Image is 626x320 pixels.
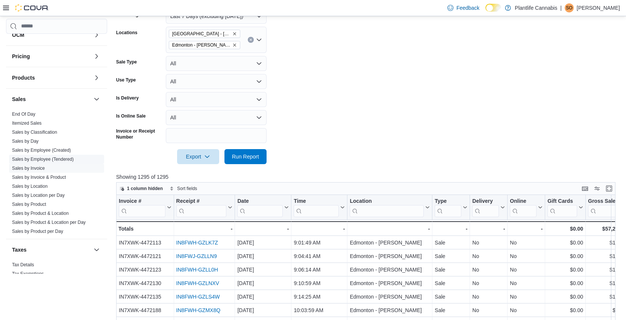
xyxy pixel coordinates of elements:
[237,198,283,217] div: Date
[172,30,231,38] span: [GEOGRAPHIC_DATA] - [GEOGRAPHIC_DATA]
[177,149,219,164] button: Export
[6,110,107,239] div: Sales
[12,74,35,82] h3: Products
[256,37,262,43] button: Open list of options
[119,198,165,205] div: Invoice #
[12,120,42,126] span: Itemized Sales
[350,198,424,205] div: Location
[12,183,48,189] span: Sales by Location
[237,279,289,288] div: [DATE]
[456,4,479,12] span: Feedback
[12,271,44,277] span: Tax Exemptions
[12,193,65,198] a: Sales by Location per Day
[92,95,101,104] button: Sales
[472,198,505,217] button: Delivery
[510,306,543,315] div: No
[294,265,345,274] div: 9:06:14 AM
[12,148,71,153] a: Sales by Employee (Created)
[166,92,267,107] button: All
[12,111,35,117] span: End Of Day
[176,253,217,259] a: IN8FWJ-GZLLN9
[435,198,461,205] div: Type
[510,292,543,301] div: No
[12,271,44,276] a: Tax Exemptions
[166,56,267,71] button: All
[510,252,543,261] div: No
[92,52,101,61] button: Pricing
[547,238,583,247] div: $0.00
[12,53,30,60] h3: Pricing
[472,198,499,217] div: Delivery
[12,139,39,144] a: Sales by Day
[472,224,505,233] div: -
[237,198,289,217] button: Date
[117,184,166,193] button: 1 column hidden
[232,153,259,160] span: Run Report
[119,198,165,217] div: Invoice #
[169,30,240,38] span: Edmonton - South Common
[560,3,562,12] p: |
[547,279,583,288] div: $0.00
[12,130,57,135] a: Sales by Classification
[350,198,430,217] button: Location
[294,252,345,261] div: 9:04:41 AM
[350,224,430,233] div: -
[547,265,583,274] div: $0.00
[176,224,232,233] div: -
[119,238,171,247] div: IN7XWK-4472113
[510,238,543,247] div: No
[566,3,572,12] span: SO
[12,211,69,216] a: Sales by Product & Location
[12,129,57,135] span: Sales by Classification
[12,201,46,207] span: Sales by Product
[435,238,467,247] div: Sale
[472,265,505,274] div: No
[435,198,461,217] div: Type
[12,95,26,103] h3: Sales
[565,3,574,12] div: Shaylene Orbeck
[12,192,65,198] span: Sales by Location per Day
[350,292,430,301] div: Edmonton - [PERSON_NAME]
[350,306,430,315] div: Edmonton - [PERSON_NAME]
[12,165,45,171] span: Sales by Invoice
[12,31,24,39] h3: OCM
[237,224,289,233] div: -
[593,184,602,193] button: Display options
[294,306,345,315] div: 10:03:59 AM
[248,37,254,43] button: Clear input
[237,306,289,315] div: [DATE]
[350,252,430,261] div: Edmonton - [PERSON_NAME]
[435,279,467,288] div: Sale
[350,279,430,288] div: Edmonton - [PERSON_NAME]
[116,59,137,65] label: Sale Type
[435,292,467,301] div: Sale
[12,174,66,180] span: Sales by Invoice & Product
[485,4,501,12] input: Dark Mode
[119,292,171,301] div: IN7XWK-4472135
[588,198,623,217] div: Gross Sales
[176,267,218,273] a: IN8FWH-GZLL0H
[176,198,232,217] button: Receipt #
[119,306,171,315] div: IN7XWK-4472188
[547,198,583,217] button: Gift Cards
[119,265,171,274] div: IN7XWK-4472123
[92,245,101,254] button: Taxes
[350,198,424,217] div: Location
[237,265,289,274] div: [DATE]
[12,219,86,225] span: Sales by Product & Location per Day
[116,113,146,119] label: Is Online Sale
[176,198,226,217] div: Receipt # URL
[12,121,42,126] a: Itemized Sales
[166,74,267,89] button: All
[12,220,86,225] a: Sales by Product & Location per Day
[237,292,289,301] div: [DATE]
[116,128,163,140] label: Invoice or Receipt Number
[237,238,289,247] div: [DATE]
[176,280,219,286] a: IN8FWH-GZLNXV
[12,156,74,162] span: Sales by Employee (Tendered)
[6,260,107,281] div: Taxes
[350,238,430,247] div: Edmonton - [PERSON_NAME]
[12,262,34,267] a: Tax Details
[12,246,27,254] h3: Taxes
[237,198,283,205] div: Date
